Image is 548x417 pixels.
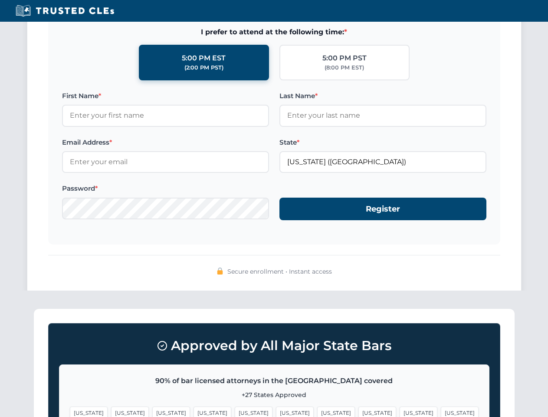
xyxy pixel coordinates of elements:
[59,334,489,357] h3: Approved by All Major State Bars
[62,137,269,148] label: Email Address
[13,4,117,17] img: Trusted CLEs
[279,137,486,148] label: State
[217,268,223,275] img: 🔒
[62,26,486,38] span: I prefer to attend at the following time:
[279,91,486,101] label: Last Name
[184,63,223,72] div: (2:00 PM PST)
[322,53,367,64] div: 5:00 PM PST
[325,63,364,72] div: (8:00 PM EST)
[70,390,479,400] p: +27 States Approved
[279,105,486,126] input: Enter your last name
[62,105,269,126] input: Enter your first name
[70,375,479,387] p: 90% of bar licensed attorneys in the [GEOGRAPHIC_DATA] covered
[62,183,269,194] label: Password
[279,198,486,221] button: Register
[182,53,226,64] div: 5:00 PM EST
[227,267,332,276] span: Secure enrollment • Instant access
[62,151,269,173] input: Enter your email
[62,91,269,101] label: First Name
[279,151,486,173] input: Arizona (AZ)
